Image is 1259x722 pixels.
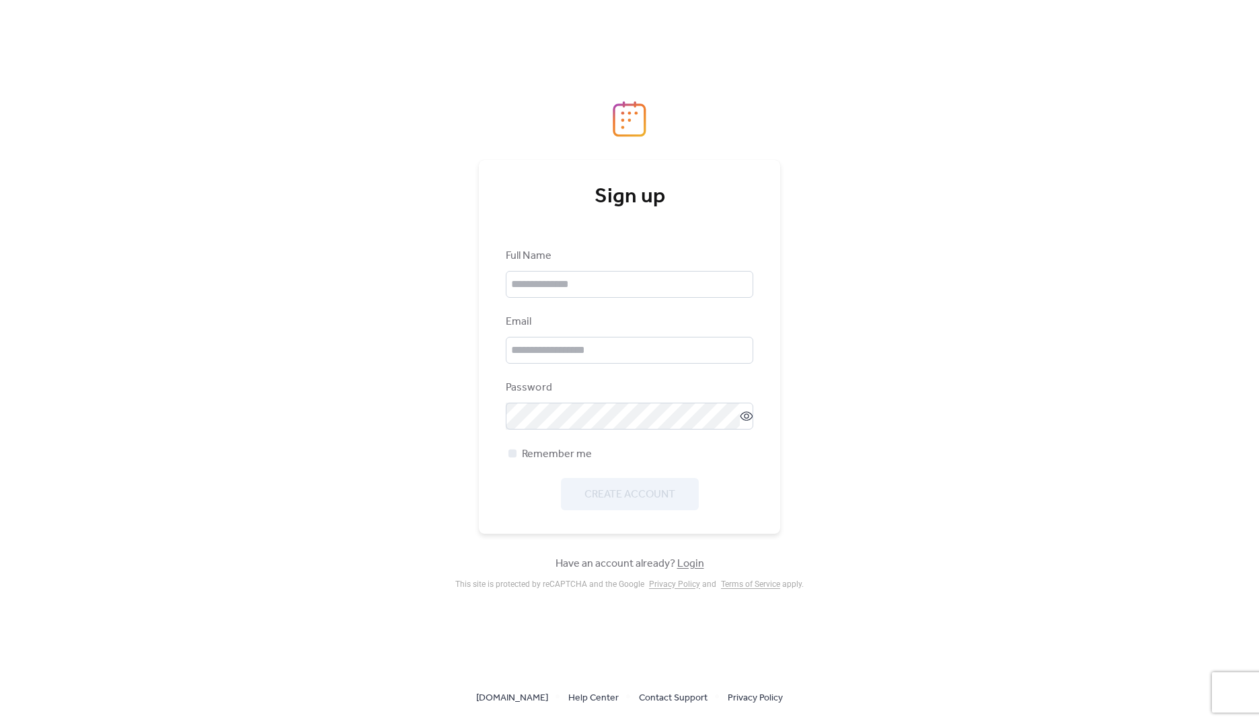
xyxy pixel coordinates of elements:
a: Privacy Policy [728,689,783,706]
a: Help Center [568,689,619,706]
a: Login [677,553,704,574]
a: Privacy Policy [649,579,700,589]
span: Contact Support [639,690,708,707]
a: Contact Support [639,689,708,706]
div: Password [506,380,751,396]
a: [DOMAIN_NAME] [476,689,548,706]
span: [DOMAIN_NAME] [476,690,548,707]
div: Email [506,314,751,330]
span: Remember me [522,446,592,463]
span: Privacy Policy [728,690,783,707]
span: Help Center [568,690,619,707]
div: Sign up [506,184,753,210]
span: Have an account already? [556,556,704,572]
div: Full Name [506,248,751,264]
a: Terms of Service [721,579,780,589]
img: logo [613,101,646,137]
div: This site is protected by reCAPTCHA and the Google and apply . [455,579,804,589]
